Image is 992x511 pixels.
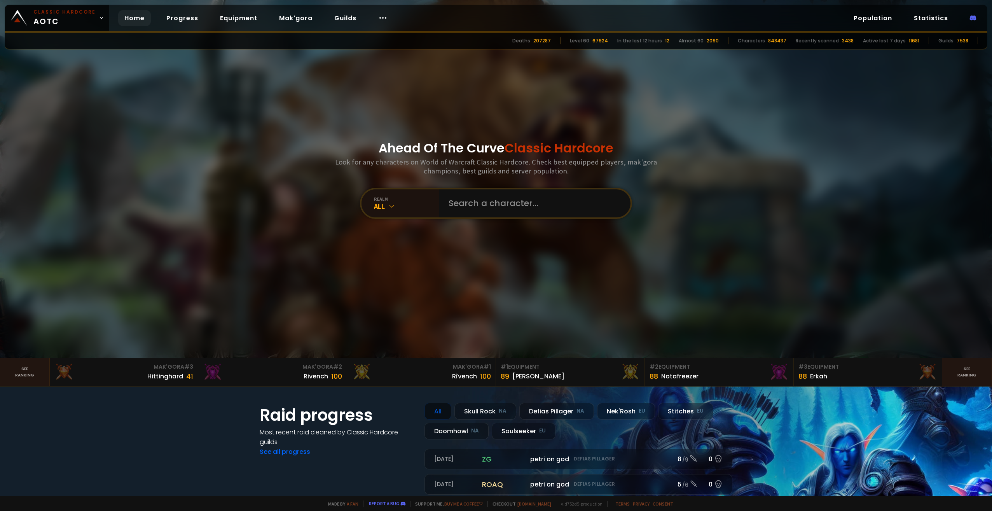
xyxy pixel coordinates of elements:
span: Support me, [410,501,483,507]
div: Recently scanned [796,37,839,44]
div: Nek'Rosh [597,403,655,420]
div: 88 [650,371,658,381]
div: Equipment [650,363,789,371]
div: Mak'Gora [203,363,342,371]
div: Deaths [512,37,530,44]
a: Classic HardcoreAOTC [5,5,109,31]
div: 12 [665,37,669,44]
span: # 2 [333,363,342,371]
div: [PERSON_NAME] [512,371,564,381]
a: Guilds [328,10,363,26]
small: NA [576,407,584,415]
small: EU [697,407,704,415]
a: #3Equipment88Erkah [794,358,943,386]
a: Mak'Gora#1Rîvench100 [347,358,496,386]
small: NA [499,407,506,415]
div: 7538 [957,37,968,44]
a: Mak'Gora#2Rivench100 [198,358,347,386]
div: Erkah [810,371,827,381]
small: EU [639,407,645,415]
a: Buy me a coffee [444,501,483,507]
a: See all progress [260,447,310,456]
a: #2Equipment88Notafreezer [645,358,794,386]
span: Made by [323,501,358,507]
div: 100 [480,371,491,381]
a: Seeranking [942,358,992,386]
div: 3438 [842,37,854,44]
div: Level 60 [570,37,589,44]
a: Progress [160,10,204,26]
div: realm [374,196,439,202]
div: Defias Pillager [519,403,594,420]
a: Statistics [908,10,954,26]
a: Mak'gora [273,10,319,26]
a: Terms [615,501,630,507]
h4: Most recent raid cleaned by Classic Hardcore guilds [260,427,415,447]
div: 67924 [592,37,608,44]
span: v. d752d5 - production [556,501,603,507]
small: EU [539,427,546,435]
div: Hittinghard [147,371,183,381]
h1: Ahead Of The Curve [379,139,613,157]
span: # 3 [184,363,193,371]
div: 848437 [768,37,786,44]
small: NA [471,427,479,435]
div: All [374,202,439,211]
div: Active last 7 days [863,37,906,44]
div: Notafreezer [661,371,699,381]
div: Stitches [658,403,713,420]
div: All [424,403,451,420]
div: 41 [186,371,193,381]
h1: Raid progress [260,403,415,427]
h3: Look for any characters on World of Warcraft Classic Hardcore. Check best equipped players, mak'g... [332,157,660,175]
div: 11681 [909,37,919,44]
div: Guilds [938,37,954,44]
div: Equipment [501,363,640,371]
div: 2090 [707,37,719,44]
a: Population [847,10,898,26]
a: a fan [347,501,358,507]
div: 89 [501,371,509,381]
span: # 1 [501,363,508,371]
div: 88 [798,371,807,381]
small: Classic Hardcore [33,9,96,16]
div: Equipment [798,363,938,371]
a: [DATE]roaqpetri on godDefias Pillager5 /60 [424,474,732,495]
div: In the last 12 hours [617,37,662,44]
span: Checkout [487,501,551,507]
div: Mak'Gora [54,363,194,371]
a: Home [118,10,151,26]
div: 100 [331,371,342,381]
span: AOTC [33,9,96,27]
div: Doomhowl [424,423,489,439]
span: # 3 [798,363,807,371]
div: Soulseeker [492,423,555,439]
div: 207287 [533,37,551,44]
a: Equipment [214,10,264,26]
a: Consent [653,501,673,507]
div: Skull Rock [454,403,516,420]
span: # 2 [650,363,658,371]
div: Characters [738,37,765,44]
a: #1Equipment89[PERSON_NAME] [496,358,645,386]
span: # 1 [484,363,491,371]
a: Privacy [633,501,650,507]
a: [DOMAIN_NAME] [517,501,551,507]
a: Report a bug [369,500,399,506]
div: Almost 60 [679,37,704,44]
input: Search a character... [444,189,621,217]
span: Classic Hardcore [505,139,613,157]
div: Mak'Gora [352,363,491,371]
a: [DATE]zgpetri on godDefias Pillager8 /90 [424,449,732,469]
div: Rivench [304,371,328,381]
div: Rîvench [452,371,477,381]
a: Mak'Gora#3Hittinghard41 [50,358,199,386]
